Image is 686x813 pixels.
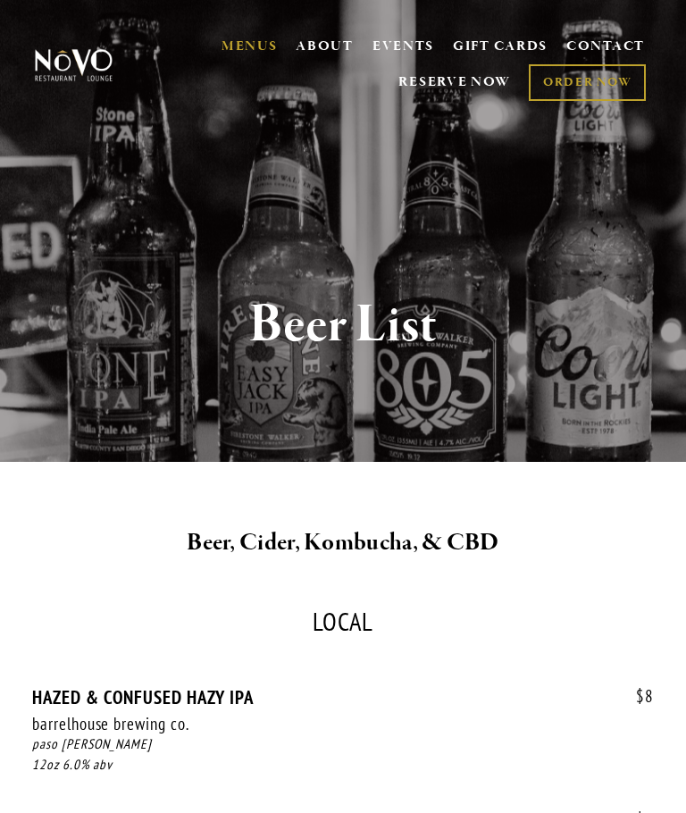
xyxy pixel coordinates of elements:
h1: Beer List [51,297,634,355]
a: MENUS [222,38,278,55]
a: GIFT CARDS [453,30,548,64]
a: CONTACT [566,30,645,64]
h2: Beer, Cider, Kombucha, & CBD [51,524,634,562]
a: ABOUT [296,38,354,55]
div: 12oz 6.0% abv [32,755,654,775]
a: RESERVE NOW [398,65,511,99]
a: ORDER NOW [529,64,646,101]
span: 8 [618,686,654,707]
div: barrelhouse brewing co. [32,713,603,735]
div: paso [PERSON_NAME] [32,734,654,755]
div: LOCAL [32,609,654,635]
a: EVENTS [372,38,434,55]
span: $ [636,685,645,707]
img: Novo Restaurant &amp; Lounge [32,48,115,81]
div: HAZED & CONFUSED HAZY IPA [32,686,654,708]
